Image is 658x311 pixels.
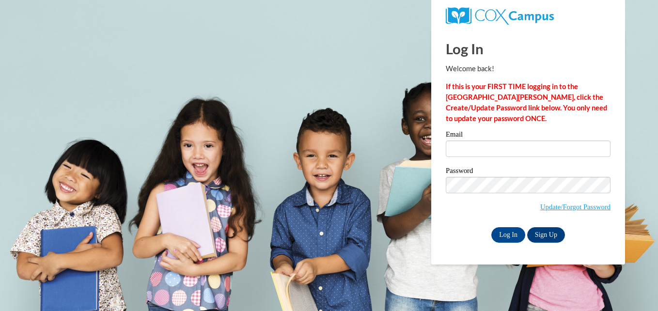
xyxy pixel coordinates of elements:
[491,227,525,243] input: Log In
[446,11,554,19] a: COX Campus
[446,131,611,140] label: Email
[446,63,611,74] p: Welcome back!
[446,82,607,123] strong: If this is your FIRST TIME logging in to the [GEOGRAPHIC_DATA][PERSON_NAME], click the Create/Upd...
[540,203,611,211] a: Update/Forgot Password
[446,167,611,177] label: Password
[446,39,611,59] h1: Log In
[446,7,554,25] img: COX Campus
[527,227,565,243] a: Sign Up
